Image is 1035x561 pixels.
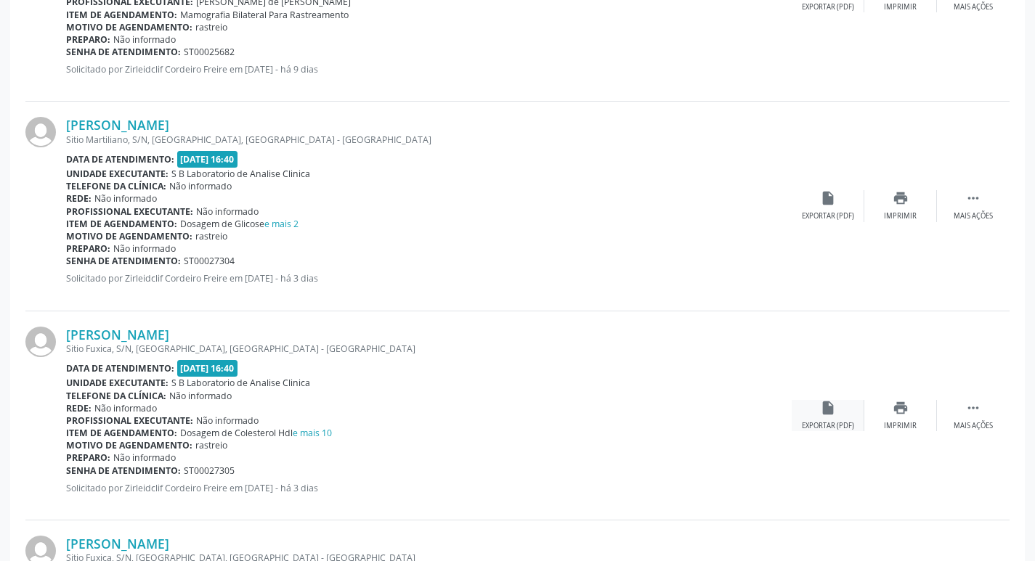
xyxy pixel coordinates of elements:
[66,9,177,21] b: Item de agendamento:
[965,190,981,206] i: 
[66,21,192,33] b: Motivo de agendamento:
[66,390,166,402] b: Telefone da clínica:
[66,134,792,146] div: Sitio Martiliano, S/N, [GEOGRAPHIC_DATA], [GEOGRAPHIC_DATA] - [GEOGRAPHIC_DATA]
[66,343,792,355] div: Sitio Fuxica, S/N, [GEOGRAPHIC_DATA], [GEOGRAPHIC_DATA] - [GEOGRAPHIC_DATA]
[884,421,917,431] div: Imprimir
[66,451,110,464] b: Preparo:
[66,230,192,242] b: Motivo de agendamento:
[66,46,181,58] b: Senha de atendimento:
[171,377,310,389] span: S B Laboratorio de Analise Clinica
[94,192,157,205] span: Não informado
[884,2,917,12] div: Imprimir
[66,63,792,75] p: Solicitado por Zirleidclif Cordeiro Freire em [DATE] - há 9 dias
[196,205,259,218] span: Não informado
[66,153,174,165] b: Data de atendimento:
[802,2,854,12] div: Exportar (PDF)
[66,439,192,451] b: Motivo de agendamento:
[293,427,332,439] a: e mais 10
[180,9,349,21] span: Mamografia Bilateral Para Rastreamento
[195,21,227,33] span: rastreio
[66,218,177,230] b: Item de agendamento:
[195,439,227,451] span: rastreio
[66,362,174,374] b: Data de atendimento:
[820,190,836,206] i: insert_drive_file
[66,205,193,218] b: Profissional executante:
[264,218,299,230] a: e mais 2
[66,414,193,427] b: Profissional executante:
[893,190,909,206] i: print
[66,33,110,46] b: Preparo:
[66,402,92,414] b: Rede:
[802,211,854,221] div: Exportar (PDF)
[184,464,235,477] span: ST00027305
[66,327,169,343] a: [PERSON_NAME]
[195,230,227,242] span: rastreio
[66,168,169,180] b: Unidade executante:
[25,327,56,357] img: img
[184,46,235,58] span: ST00025682
[965,400,981,416] i: 
[177,151,238,168] span: [DATE] 16:40
[802,421,854,431] div: Exportar (PDF)
[177,360,238,377] span: [DATE] 16:40
[180,218,299,230] span: Dosagem de Glicose
[113,451,176,464] span: Não informado
[66,255,181,267] b: Senha de atendimento:
[94,402,157,414] span: Não informado
[66,427,177,439] b: Item de agendamento:
[66,180,166,192] b: Telefone da clínica:
[66,272,792,284] p: Solicitado por Zirleidclif Cordeiro Freire em [DATE] - há 3 dias
[66,192,92,205] b: Rede:
[184,255,235,267] span: ST00027304
[884,211,917,221] div: Imprimir
[66,377,169,389] b: Unidade executante:
[169,180,232,192] span: Não informado
[954,211,993,221] div: Mais ações
[25,117,56,147] img: img
[196,414,259,427] span: Não informado
[893,400,909,416] i: print
[954,2,993,12] div: Mais ações
[169,390,232,402] span: Não informado
[954,421,993,431] div: Mais ações
[171,168,310,180] span: S B Laboratorio de Analise Clinica
[66,242,110,255] b: Preparo:
[66,464,181,477] b: Senha de atendimento:
[113,33,176,46] span: Não informado
[66,536,169,552] a: [PERSON_NAME]
[113,242,176,255] span: Não informado
[66,482,792,494] p: Solicitado por Zirleidclif Cordeiro Freire em [DATE] - há 3 dias
[180,427,332,439] span: Dosagem de Colesterol Hdl
[66,117,169,133] a: [PERSON_NAME]
[820,400,836,416] i: insert_drive_file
